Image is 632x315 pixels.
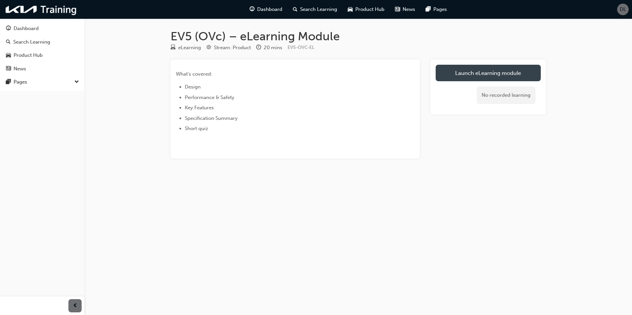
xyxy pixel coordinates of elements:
[73,302,78,310] span: prev-icon
[256,44,282,52] div: Duration
[256,45,261,51] span: clock-icon
[6,66,11,72] span: news-icon
[3,21,82,76] button: DashboardSearch LearningProduct HubNews
[436,65,541,81] a: Launch eLearning module
[14,52,43,59] div: Product Hub
[6,52,11,58] span: car-icon
[620,6,626,13] span: DL
[185,105,214,111] span: Key Features
[244,3,288,16] a: guage-iconDashboard
[426,5,431,14] span: pages-icon
[171,29,546,44] h1: EV5 (OVc) – eLearning Module
[257,6,282,13] span: Dashboard
[288,45,314,50] span: Learning resource code
[250,5,255,14] span: guage-icon
[3,76,82,88] button: Pages
[171,44,201,52] div: Type
[74,78,79,87] span: down-icon
[6,79,11,85] span: pages-icon
[433,6,447,13] span: Pages
[3,36,82,48] a: Search Learning
[214,44,251,52] div: Stream: Product
[617,4,629,15] button: DL
[6,26,11,32] span: guage-icon
[288,3,342,16] a: search-iconSearch Learning
[3,22,82,35] a: Dashboard
[14,78,27,86] div: Pages
[171,45,176,51] span: learningResourceType_ELEARNING-icon
[293,5,297,14] span: search-icon
[342,3,390,16] a: car-iconProduct Hub
[348,5,353,14] span: car-icon
[3,3,79,16] img: kia-training
[185,115,238,121] span: Specification Summary
[176,71,212,77] span: What's covered:
[3,49,82,61] a: Product Hub
[390,3,420,16] a: news-iconNews
[185,94,234,100] span: Performance & Safety
[13,38,50,46] div: Search Learning
[3,63,82,75] a: News
[14,25,39,32] div: Dashboard
[206,44,251,52] div: Stream
[355,6,384,13] span: Product Hub
[178,44,201,52] div: eLearning
[395,5,400,14] span: news-icon
[206,45,211,51] span: target-icon
[420,3,452,16] a: pages-iconPages
[300,6,337,13] span: Search Learning
[185,84,201,90] span: Design
[403,6,415,13] span: News
[185,125,208,131] span: Short quiz
[6,39,11,45] span: search-icon
[264,44,282,52] div: 20 mins
[477,87,535,104] div: No recorded learning
[14,65,26,73] div: News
